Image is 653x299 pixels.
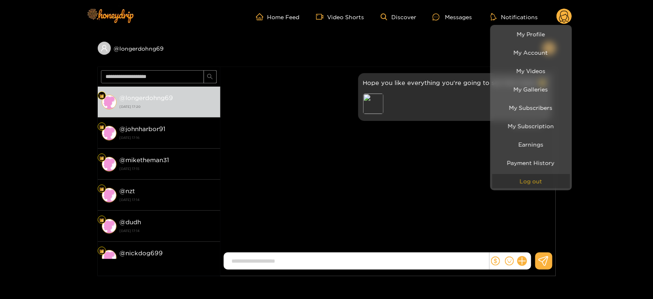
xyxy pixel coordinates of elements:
[492,137,570,152] a: Earnings
[492,174,570,188] button: Log out
[492,27,570,41] a: My Profile
[492,64,570,78] a: My Videos
[492,45,570,60] a: My Account
[492,82,570,96] a: My Galleries
[492,119,570,133] a: My Subscription
[492,100,570,115] a: My Subscribers
[492,156,570,170] a: Payment History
